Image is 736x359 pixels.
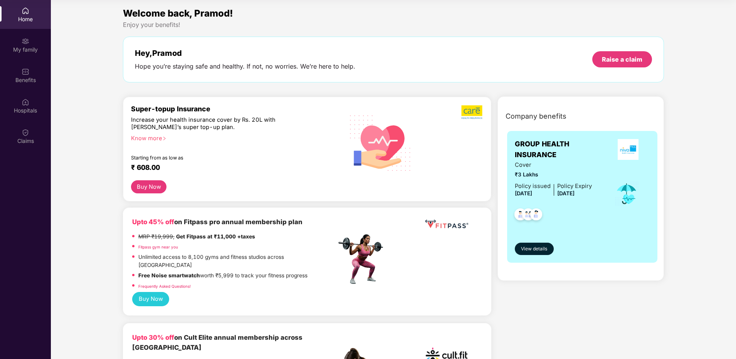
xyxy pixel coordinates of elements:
[22,98,29,106] img: svg+xml;base64,PHN2ZyBpZD0iSG9zcGl0YWxzIiB4bWxucz0iaHR0cDovL3d3dy53My5vcmcvMjAwMC9zdmciIHdpZHRoPS...
[557,182,592,191] div: Policy Expiry
[336,232,390,286] img: fpp.png
[515,182,551,191] div: Policy issued
[132,334,302,351] b: on Cult Elite annual membership across [GEOGRAPHIC_DATA]
[22,37,29,45] img: svg+xml;base64,PHN2ZyB3aWR0aD0iMjAiIGhlaWdodD0iMjAiIHZpZXdCb3g9IjAgMCAyMCAyMCIgZmlsbD0ibm9uZSIgeG...
[344,105,417,180] img: svg+xml;base64,PHN2ZyB4bWxucz0iaHR0cDovL3d3dy53My5vcmcvMjAwMC9zdmciIHhtbG5zOnhsaW5rPSJodHRwOi8vd3...
[132,218,174,226] b: Upto 45% off
[521,245,547,253] span: View details
[135,49,355,58] div: Hey, Pramod
[162,136,166,141] span: right
[22,129,29,136] img: svg+xml;base64,PHN2ZyBpZD0iQ2xhaW0iIHhtbG5zPSJodHRwOi8vd3d3LnczLm9yZy8yMDAwL3N2ZyIgd2lkdGg9IjIwIi...
[527,206,546,225] img: svg+xml;base64,PHN2ZyB4bWxucz0iaHR0cDovL3d3dy53My5vcmcvMjAwMC9zdmciIHdpZHRoPSI0OC45NDMiIGhlaWdodD...
[138,253,336,270] p: Unlimited access to 8,100 gyms and fitness studios across [GEOGRAPHIC_DATA]
[132,218,302,226] b: on Fitpass pro annual membership plan
[131,116,303,131] div: Increase your health insurance cover by Rs. 20L with [PERSON_NAME]’s super top-up plan.
[461,105,483,119] img: b5dec4f62d2307b9de63beb79f102df3.png
[138,233,175,240] del: MRP ₹19,999,
[557,190,575,196] span: [DATE]
[519,206,538,225] img: svg+xml;base64,PHN2ZyB4bWxucz0iaHR0cDovL3d3dy53My5vcmcvMjAwMC9zdmciIHdpZHRoPSI0OC45MTUiIGhlaWdodD...
[511,206,530,225] img: svg+xml;base64,PHN2ZyB4bWxucz0iaHR0cDovL3d3dy53My5vcmcvMjAwMC9zdmciIHdpZHRoPSI0OC45NDMiIGhlaWdodD...
[138,272,308,280] p: worth ₹5,999 to track your fitness progress
[515,139,607,161] span: GROUP HEALTH INSURANCE
[515,161,592,169] span: Cover
[131,180,166,194] button: Buy Now
[123,21,664,29] div: Enjoy your benefits!
[618,139,639,160] img: insurerLogo
[131,135,332,140] div: Know more
[515,243,554,255] button: View details
[131,105,336,113] div: Super-topup Insurance
[22,7,29,15] img: svg+xml;base64,PHN2ZyBpZD0iSG9tZSIgeG1sbnM9Imh0dHA6Ly93d3cudzMub3JnLzIwMDAvc3ZnIiB3aWR0aD0iMjAiIG...
[423,217,470,231] img: fppp.png
[131,155,304,160] div: Starting from as low as
[506,111,566,122] span: Company benefits
[132,292,169,306] button: Buy Now
[176,233,255,240] strong: Get Fitpass at ₹11,000 +taxes
[22,68,29,75] img: svg+xml;base64,PHN2ZyBpZD0iQmVuZWZpdHMiIHhtbG5zPSJodHRwOi8vd3d3LnczLm9yZy8yMDAwL3N2ZyIgd2lkdGg9Ij...
[614,181,639,206] img: icon
[132,334,174,341] b: Upto 30% off
[515,171,592,179] span: ₹3 Lakhs
[138,245,178,249] a: Fitpass gym near you
[602,55,642,64] div: Raise a claim
[515,190,532,196] span: [DATE]
[138,272,200,278] strong: Free Noise smartwatch
[131,163,329,173] div: ₹ 608.00
[138,284,191,289] a: Frequently Asked Questions!
[135,62,355,70] div: Hope you’re staying safe and healthy. If not, no worries. We’re here to help.
[123,8,233,19] span: Welcome back, Pramod!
